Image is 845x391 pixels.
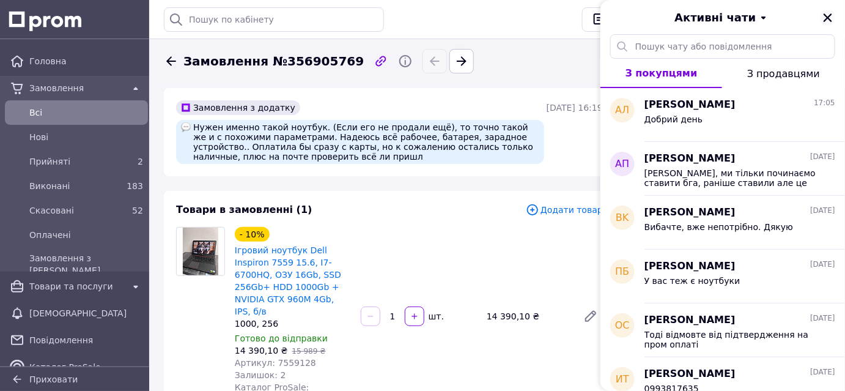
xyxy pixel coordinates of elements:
span: Всi [29,106,143,119]
span: Готово до відправки [235,333,328,343]
span: Скасовані [29,204,119,217]
input: Пошук чату або повідомлення [610,34,835,59]
span: [PERSON_NAME] [644,367,736,381]
button: BK[PERSON_NAME][DATE]Вибачте, вже непотрібно. Дякую [600,196,845,250]
span: У вас теж є ноутбуки [644,276,740,286]
span: [DATE] [810,152,835,162]
button: З продавцями [722,59,845,88]
span: Замовлення [29,82,124,94]
img: :speech_balloon: [181,122,191,132]
span: Нові [29,131,143,143]
button: З покупцями [600,59,722,88]
span: ОС [615,319,630,333]
input: Пошук по кабінету [164,7,384,32]
span: Активні чати [674,10,756,26]
img: Ігровий ноутбук Dell Inspiron 7559 15.6, I7-6700HQ, ОЗУ 16Gb, SSD 256Gb+ HDD 1000Gb + NVIDIA GTX ... [183,228,219,275]
div: Нужен именно такой ноутбук. (Если его не продали ещё), то точно такой же и с похожими параметрами... [176,120,544,164]
span: Товари в замовленні (1) [176,204,312,215]
span: З продавцями [747,68,820,80]
span: [DATE] [810,259,835,270]
time: [DATE] 16:19 [547,103,603,113]
span: Артикул: 7559128 [235,358,316,368]
button: Чат [582,7,638,32]
span: Тоді відмовте від підтвердження на пром оплаті [644,330,818,349]
span: 52 [132,206,143,215]
span: BK [616,211,629,225]
span: Вибачте, вже непотрібно. Дякую [644,222,793,232]
span: ПБ [615,265,629,279]
span: Прийняті [29,155,119,168]
span: Каталог ProSale [29,361,124,373]
span: 14 390,10 ₴ [235,346,288,356]
span: [PERSON_NAME], ми тільки починаємо ставити бга, раніше ставили але це один раз в пів року. Зараз ... [644,168,818,188]
button: АЛ[PERSON_NAME]17:05Добрий день [600,88,845,142]
button: Активні чати [635,10,811,26]
span: 2 [138,157,143,166]
button: ПБ[PERSON_NAME][DATE]У вас теж є ноутбуки [600,250,845,303]
span: Замовлення №356905769 [183,53,364,70]
span: 17:05 [814,98,835,108]
span: 183 [127,181,143,191]
span: З покупцями [625,67,698,79]
span: Оплачені [29,229,143,241]
span: Приховати [29,374,78,384]
div: Замовлення з додатку [176,100,300,115]
span: АП [616,157,630,171]
span: [DEMOGRAPHIC_DATA] [29,307,143,319]
span: [PERSON_NAME] [644,152,736,166]
div: шт. [426,310,445,322]
span: Головна [29,55,143,67]
span: Добрий день [644,114,703,124]
span: [PERSON_NAME] [644,259,736,274]
span: ИТ [616,373,629,387]
div: - 10% [235,227,270,242]
span: [DATE] [810,367,835,378]
span: Додати товар [526,203,603,217]
span: [DATE] [810,206,835,216]
div: 1000, 256 [235,318,351,330]
button: ОС[PERSON_NAME][DATE]Тоді відмовте від підтвердження на пром оплаті [600,303,845,357]
span: Виконані [29,180,119,192]
span: [PERSON_NAME] [644,313,736,327]
div: 14 390,10 ₴ [482,308,574,325]
span: Товари та послуги [29,280,124,292]
span: Залишок: 2 [235,370,286,380]
a: Ігровий ноутбук Dell Inspiron 7559 15.6, I7-6700HQ, ОЗУ 16Gb, SSD 256Gb+ HDD 1000Gb + NVIDIA GTX ... [235,245,341,316]
button: АП[PERSON_NAME][DATE][PERSON_NAME], ми тільки починаємо ставити бга, раніше ставили але це один р... [600,142,845,196]
span: Повідомлення [29,334,143,346]
button: Закрити [821,10,835,25]
span: Замовлення з [PERSON_NAME] [29,252,143,277]
span: [PERSON_NAME] [644,206,736,220]
span: [DATE] [810,313,835,324]
span: 15 989 ₴ [292,347,326,356]
a: Редагувати [578,304,603,329]
span: АЛ [616,103,630,117]
span: [PERSON_NAME] [644,98,736,112]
